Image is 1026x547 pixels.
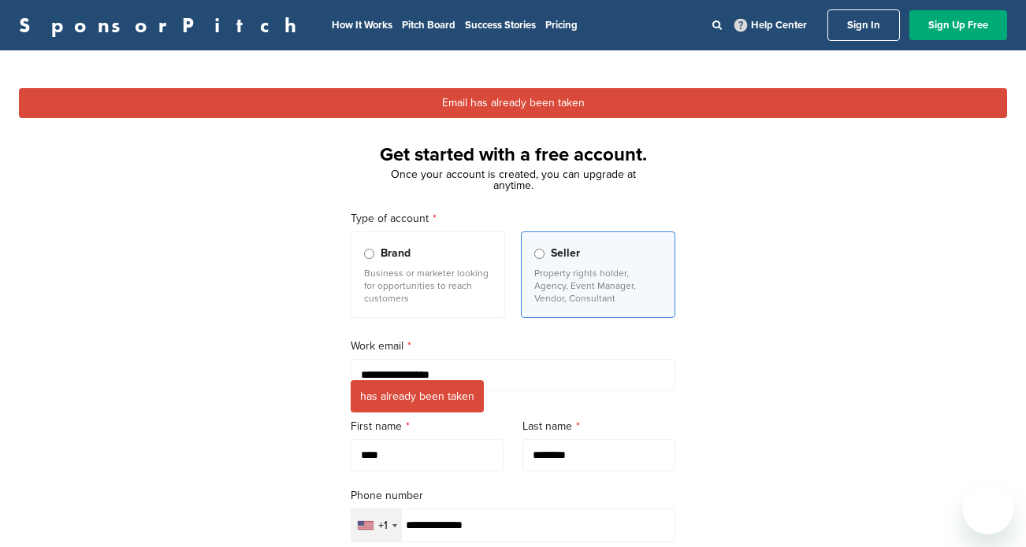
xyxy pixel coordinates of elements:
[827,9,900,41] a: Sign In
[351,418,504,435] label: First name
[19,88,1007,118] div: Email has already been taken
[391,168,636,192] span: Once your account is created, you can upgrade at anytime.
[551,245,580,262] span: Seller
[381,245,411,262] span: Brand
[364,249,374,259] input: Brand Business or marketer looking for opportunities to reach customers
[534,249,545,259] input: Seller Property rights holder, Agency, Event Manager, Vendor, Consultant
[351,338,675,355] label: Work email
[351,380,484,412] span: has already been taken
[522,418,675,435] label: Last name
[909,10,1007,40] a: Sign Up Free
[963,484,1013,534] iframe: Button to launch messaging window
[534,267,662,305] p: Property rights holder, Agency, Event Manager, Vendor, Consultant
[332,141,694,169] h1: Get started with a free account.
[402,19,455,31] a: Pitch Board
[19,15,307,35] a: SponsorPitch
[351,509,402,541] div: Selected country
[378,520,388,531] div: +1
[465,19,536,31] a: Success Stories
[351,487,675,504] label: Phone number
[351,210,675,227] label: Type of account
[545,19,578,31] a: Pricing
[332,19,392,31] a: How It Works
[364,267,492,305] p: Business or marketer looking for opportunities to reach customers
[731,16,810,35] a: Help Center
